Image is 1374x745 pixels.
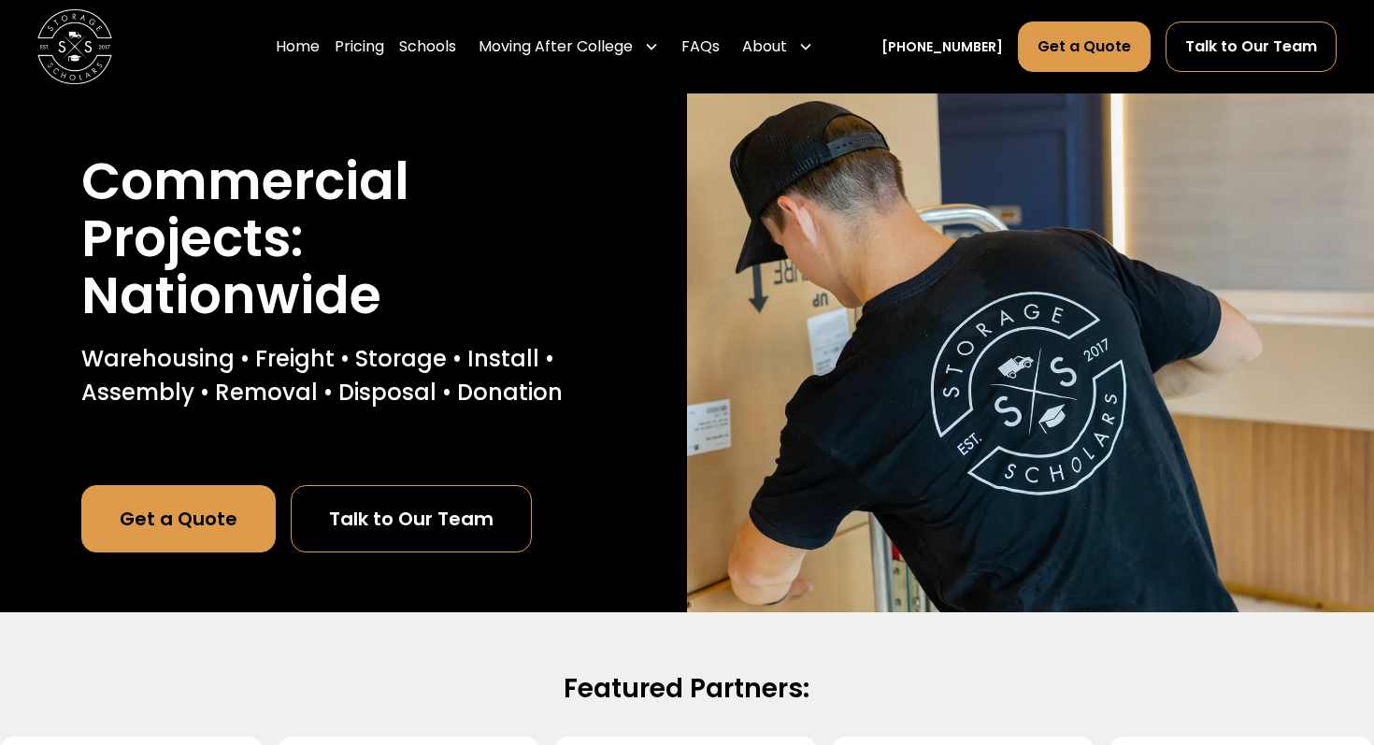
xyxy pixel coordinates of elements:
img: Storage Scholars main logo [37,9,112,84]
img: Nationwide commercial project movers. [687,93,1374,612]
div: Moving After College [471,21,666,73]
a: Talk to Our Team [1166,21,1337,72]
div: Moving After College [479,36,633,58]
a: Home [276,21,320,73]
p: Warehousing • Freight • Storage • Install • Assembly • Removal • Disposal • Donation [81,342,606,409]
a: Pricing [335,21,384,73]
div: About [735,21,821,73]
div: About [742,36,787,58]
h2: Featured Partners: [87,672,1286,707]
a: FAQs [681,21,720,73]
a: Get a Quote [81,485,276,552]
a: Talk to Our Team [291,485,532,552]
a: [PHONE_NUMBER] [881,37,1003,57]
h1: Commercial Projects: Nationwide [81,153,606,323]
a: Schools [399,21,456,73]
a: Get a Quote [1018,21,1151,72]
